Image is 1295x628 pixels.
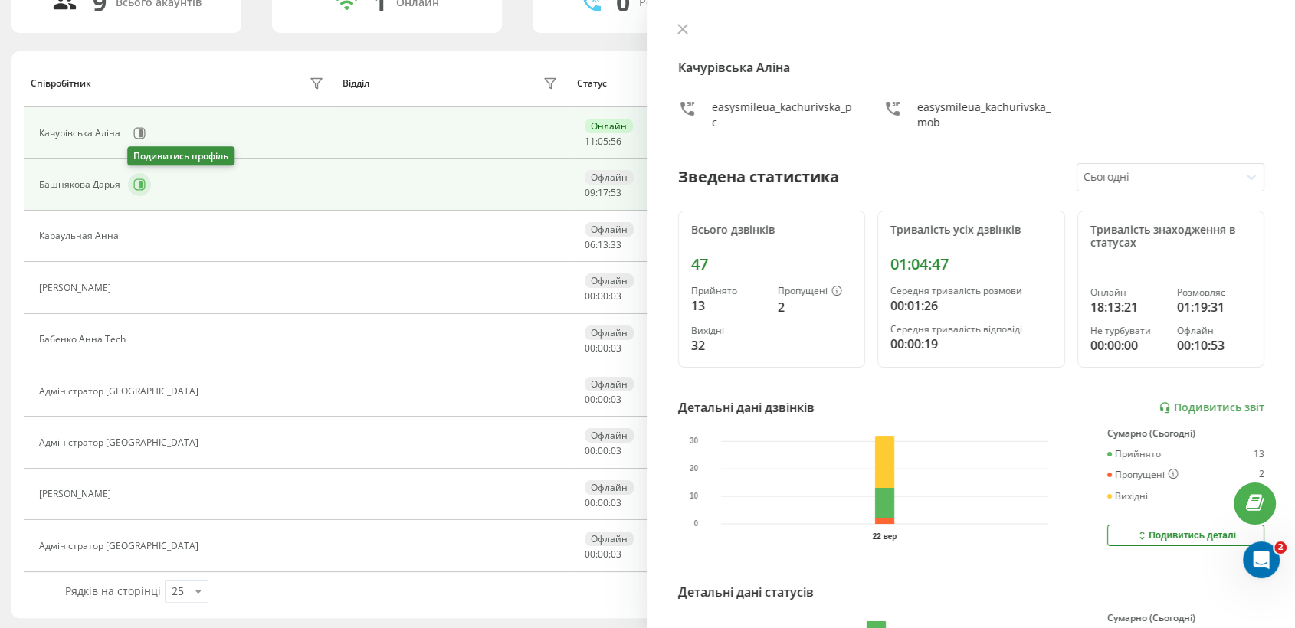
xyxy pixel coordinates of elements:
[678,398,815,417] div: Детальні дані дзвінків
[585,222,634,237] div: Офлайн
[690,437,699,446] text: 30
[598,238,608,251] span: 13
[1090,298,1165,316] div: 18:13:21
[31,78,91,89] div: Співробітник
[1107,525,1264,546] button: Подивитись деталі
[611,238,621,251] span: 33
[1177,298,1251,316] div: 01:19:31
[585,289,595,303] span: 00
[598,393,608,406] span: 00
[598,548,608,561] span: 00
[585,480,634,495] div: Офлайн
[585,549,621,560] div: : :
[585,119,633,133] div: Онлайн
[1090,336,1165,355] div: 00:00:00
[585,273,634,288] div: Офлайн
[1274,541,1287,554] span: 2
[611,342,621,355] span: 03
[585,532,634,546] div: Офлайн
[1107,469,1179,481] div: Пропущені
[1107,491,1148,502] div: Вихідні
[585,444,595,457] span: 00
[585,393,595,406] span: 00
[585,498,621,509] div: : :
[577,78,607,89] div: Статус
[1159,401,1264,414] a: Подивитись звіт
[585,188,621,198] div: : :
[585,446,621,456] div: : :
[890,255,1051,273] div: 01:04:47
[890,286,1051,296] div: Середня тривалість розмови
[611,444,621,457] span: 03
[1136,529,1236,541] div: Подивитись деталі
[611,186,621,199] span: 53
[585,136,621,147] div: : :
[873,532,897,541] text: 22 вер
[691,286,766,296] div: Прийнято
[691,336,766,355] div: 32
[1177,287,1251,298] div: Розмовляє
[778,286,852,298] div: Пропущені
[690,492,699,501] text: 10
[585,548,595,561] span: 00
[712,100,853,130] div: easysmileua_kachurivska_pc
[890,224,1051,237] div: Тривалість усіх дзвінків
[611,496,621,509] span: 03
[691,325,766,336] div: Вихідні
[585,186,595,199] span: 09
[598,289,608,303] span: 00
[1107,449,1161,460] div: Прийнято
[598,135,608,148] span: 05
[1243,541,1280,578] iframe: Intercom live chat
[65,584,161,598] span: Рядків на сторінці
[678,583,814,601] div: Детальні дані статусів
[585,428,634,443] div: Офлайн
[39,283,115,293] div: [PERSON_NAME]
[1107,428,1264,439] div: Сумарно (Сьогодні)
[890,335,1051,353] div: 00:00:19
[1254,449,1264,460] div: 13
[678,165,839,188] div: Зведена статистика
[917,100,1058,130] div: easysmileua_kachurivska_mob
[690,465,699,473] text: 20
[691,224,852,237] div: Всього дзвінків
[1090,224,1251,250] div: Тривалість знаходження в статусах
[678,58,1264,77] h4: Качурівська Аліна
[127,146,234,165] div: Подивитись профіль
[39,541,202,551] div: Адміністратор [GEOGRAPHIC_DATA]
[39,386,202,397] div: Адміністратор [GEOGRAPHIC_DATA]
[890,324,1051,335] div: Середня тривалість відповіді
[39,128,124,139] div: Качурівська Аліна
[39,179,124,190] div: Башнякова Дарья
[611,289,621,303] span: 03
[598,186,608,199] span: 17
[890,296,1051,315] div: 00:01:26
[585,135,595,148] span: 11
[694,520,699,528] text: 0
[611,393,621,406] span: 03
[585,343,621,354] div: : :
[691,255,852,273] div: 47
[343,78,369,89] div: Відділ
[611,135,621,148] span: 56
[1177,336,1251,355] div: 00:10:53
[39,437,202,448] div: Адміністратор [GEOGRAPHIC_DATA]
[778,298,852,316] div: 2
[39,334,129,345] div: Бабенко Анна Tech
[39,489,115,499] div: [PERSON_NAME]
[691,296,766,315] div: 13
[585,496,595,509] span: 00
[1177,325,1251,336] div: Офлайн
[172,584,184,599] div: 25
[1090,287,1165,298] div: Онлайн
[1090,325,1165,336] div: Не турбувати
[585,325,634,340] div: Офлайн
[585,238,595,251] span: 06
[585,170,634,185] div: Офлайн
[1107,613,1264,623] div: Сумарно (Сьогодні)
[585,377,634,391] div: Офлайн
[585,291,621,302] div: : :
[611,548,621,561] span: 03
[39,231,123,241] div: Караульная Анна
[598,444,608,457] span: 00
